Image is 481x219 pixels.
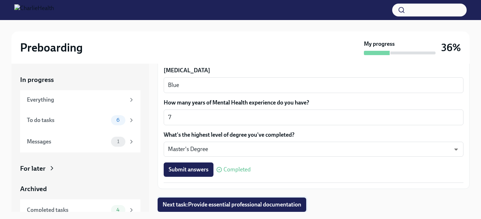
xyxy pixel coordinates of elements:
[20,131,140,152] a: Messages1
[112,117,124,123] span: 6
[158,198,306,212] button: Next task:Provide essential professional documentation
[20,109,140,131] a: To do tasks6
[113,139,124,144] span: 1
[364,40,395,48] strong: My progress
[163,201,301,208] span: Next task : Provide essential professional documentation
[164,162,213,177] button: Submit answers
[27,138,108,146] div: Messages
[164,142,463,157] div: Master's Degree
[223,167,251,172] span: Completed
[169,166,208,173] span: Submit answers
[168,81,459,89] textarea: Blue
[14,4,54,16] img: CharlieHealth
[20,75,140,84] a: In progress
[168,113,459,122] textarea: 7
[27,116,108,124] div: To do tasks
[20,40,83,55] h2: Preboarding
[164,131,463,139] label: What's the highest level of degree you've completed?
[164,99,463,107] label: How many years of Mental Health experience do you have?
[164,67,463,74] label: [MEDICAL_DATA]
[27,206,108,214] div: Completed tasks
[112,207,124,213] span: 4
[441,41,461,54] h3: 36%
[27,96,125,104] div: Everything
[20,164,45,173] div: For later
[20,184,140,194] a: Archived
[20,90,140,109] a: Everything
[20,164,140,173] a: For later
